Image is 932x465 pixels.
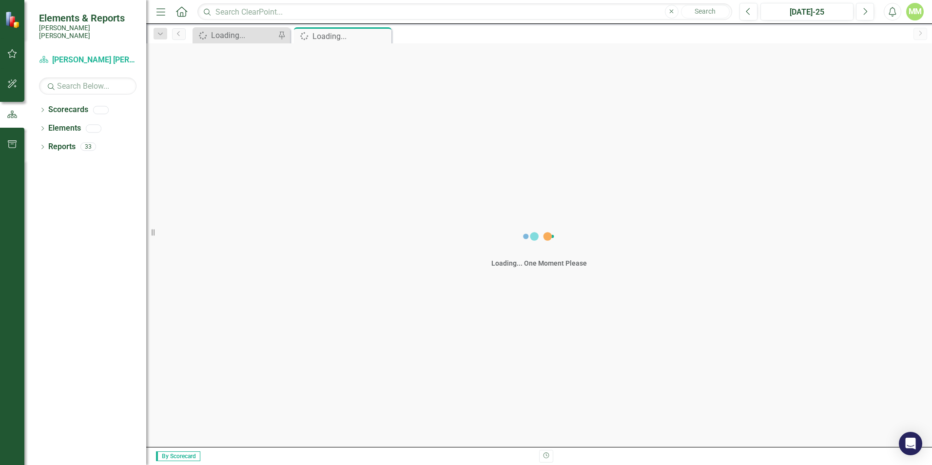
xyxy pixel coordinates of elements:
[760,3,854,20] button: [DATE]-25
[48,123,81,134] a: Elements
[312,30,389,42] div: Loading...
[906,3,924,20] button: MM
[195,29,275,41] a: Loading...
[48,104,88,116] a: Scorecards
[39,12,136,24] span: Elements & Reports
[156,451,200,461] span: By Scorecard
[80,143,96,151] div: 33
[197,3,732,20] input: Search ClearPoint...
[764,6,850,18] div: [DATE]-25
[681,5,730,19] button: Search
[899,432,922,455] div: Open Intercom Messenger
[48,141,76,153] a: Reports
[5,11,22,28] img: ClearPoint Strategy
[39,55,136,66] a: [PERSON_NAME] [PERSON_NAME] CORPORATE Balanced Scorecard
[211,29,275,41] div: Loading...
[695,7,716,15] span: Search
[39,24,136,40] small: [PERSON_NAME] [PERSON_NAME]
[39,77,136,95] input: Search Below...
[491,258,587,268] div: Loading... One Moment Please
